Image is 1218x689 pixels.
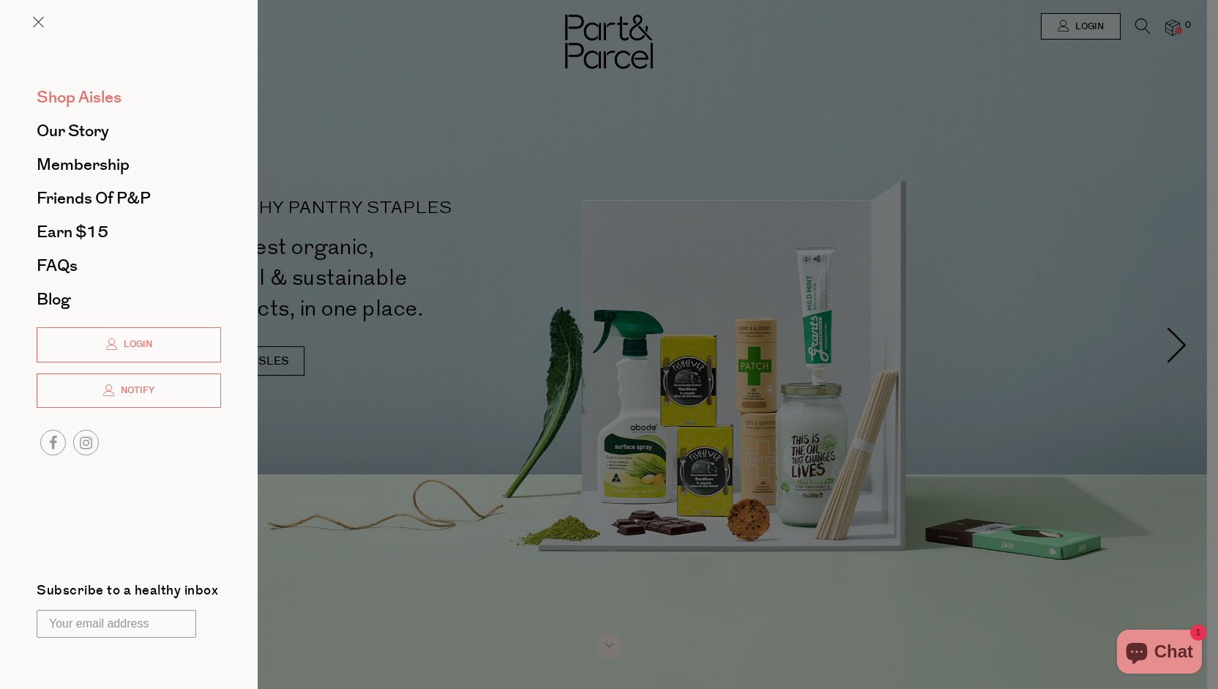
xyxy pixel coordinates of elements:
a: Blog [37,291,221,308]
span: FAQs [37,254,78,278]
a: Login [37,327,221,362]
span: Shop Aisles [37,86,122,109]
span: Blog [37,288,70,311]
span: Earn $15 [37,220,108,244]
span: Friends of P&P [37,187,151,210]
a: Our Story [37,123,221,139]
span: Notify [117,384,154,397]
a: Friends of P&P [37,190,221,206]
span: Our Story [37,119,109,143]
inbox-online-store-chat: Shopify online store chat [1113,630,1206,677]
a: FAQs [37,258,221,274]
a: Earn $15 [37,224,221,240]
span: Membership [37,153,130,176]
label: Subscribe to a healthy inbox [37,584,218,603]
a: Shop Aisles [37,89,221,105]
input: Your email address [37,610,196,638]
a: Notify [37,373,221,409]
span: Login [120,338,152,351]
a: Membership [37,157,221,173]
